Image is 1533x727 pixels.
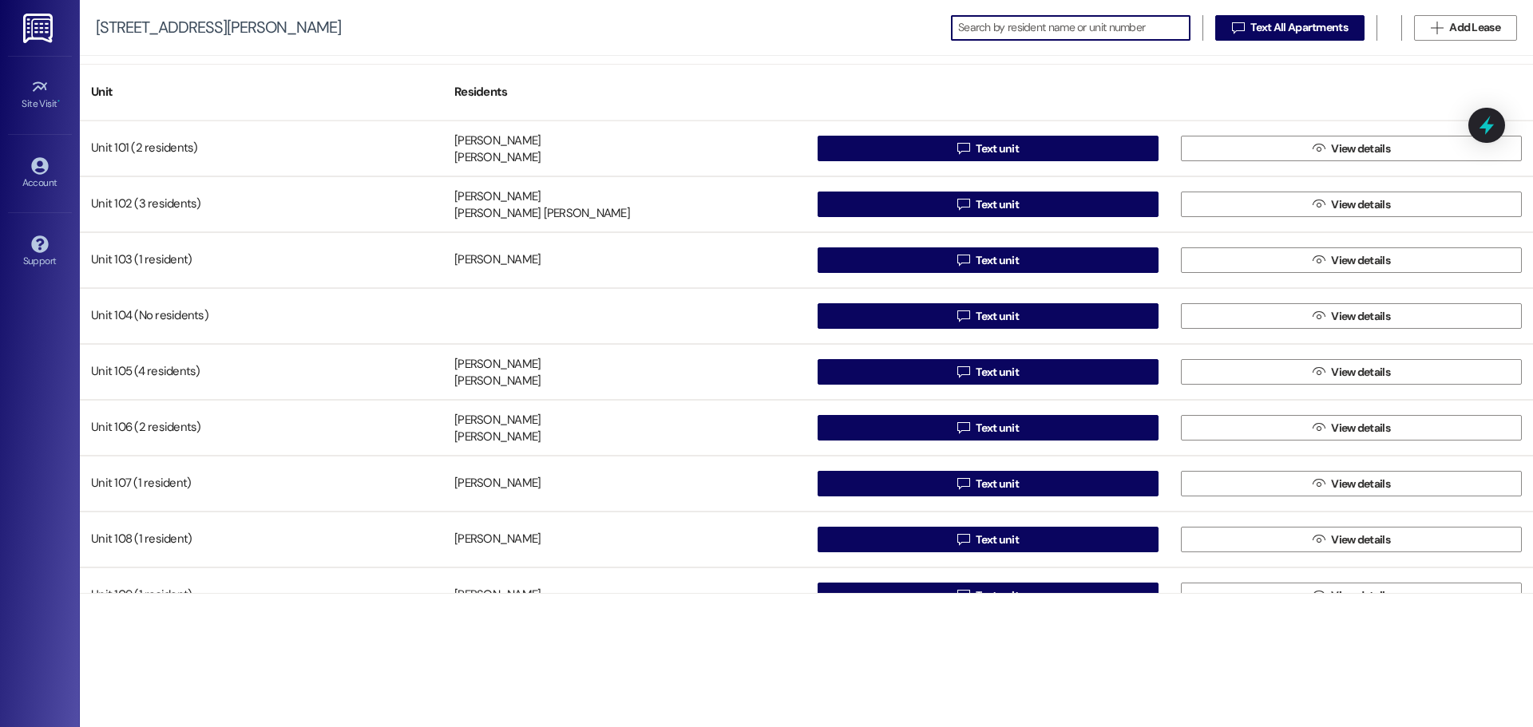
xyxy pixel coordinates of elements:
[454,132,541,149] div: [PERSON_NAME]
[818,136,1159,161] button: Text unit
[454,252,541,269] div: [PERSON_NAME]
[958,17,1190,39] input: Search by resident name or unit number
[80,244,443,276] div: Unit 103 (1 resident)
[1181,192,1522,217] button: View details
[443,73,806,112] div: Residents
[957,310,969,322] i: 
[80,132,443,164] div: Unit 101 (2 residents)
[957,477,969,490] i: 
[1313,365,1325,378] i: 
[1181,471,1522,496] button: View details
[1331,196,1390,213] span: View details
[1331,308,1390,325] span: View details
[818,303,1159,329] button: Text unit
[80,356,443,388] div: Unit 105 (4 residents)
[1331,420,1390,437] span: View details
[1181,583,1522,608] button: View details
[1331,140,1390,157] span: View details
[818,359,1159,385] button: Text unit
[1331,476,1390,492] span: View details
[8,73,72,117] a: Site Visit •
[976,587,1019,604] span: Text unit
[1313,310,1325,322] i: 
[957,198,969,211] i: 
[80,188,443,220] div: Unit 102 (3 residents)
[1215,15,1365,41] button: Text All Apartments
[1181,303,1522,329] button: View details
[818,527,1159,552] button: Text unit
[454,587,541,604] div: [PERSON_NAME]
[957,254,969,267] i: 
[1449,19,1500,36] span: Add Lease
[976,196,1019,213] span: Text unit
[1313,589,1325,602] i: 
[1313,533,1325,546] i: 
[96,19,341,36] div: [STREET_ADDRESS][PERSON_NAME]
[976,364,1019,381] span: Text unit
[23,14,56,43] img: ResiDesk Logo
[1331,531,1390,548] span: View details
[957,365,969,378] i: 
[1313,477,1325,490] i: 
[1313,142,1325,155] i: 
[1181,415,1522,441] button: View details
[454,188,541,205] div: [PERSON_NAME]
[818,471,1159,496] button: Text unit
[1181,247,1522,273] button: View details
[1181,136,1522,161] button: View details
[454,429,541,446] div: [PERSON_NAME]
[454,531,541,548] div: [PERSON_NAME]
[80,579,443,611] div: Unit 109 (1 resident)
[454,476,541,492] div: [PERSON_NAME]
[1414,15,1517,41] button: Add Lease
[976,140,1019,157] span: Text unit
[80,300,443,332] div: Unit 104 (No residents)
[818,192,1159,217] button: Text unit
[957,589,969,602] i: 
[80,412,443,444] div: Unit 106 (2 residents)
[454,206,630,223] div: [PERSON_NAME] [PERSON_NAME]
[1331,252,1390,269] span: View details
[1181,359,1522,385] button: View details
[1181,527,1522,552] button: View details
[80,524,443,555] div: Unit 108 (1 resident)
[1313,254,1325,267] i: 
[1232,22,1244,34] i: 
[454,356,541,373] div: [PERSON_NAME]
[8,152,72,196] a: Account
[454,412,541,429] div: [PERSON_NAME]
[976,420,1019,437] span: Text unit
[8,231,72,274] a: Support
[454,373,541,390] div: [PERSON_NAME]
[818,583,1159,608] button: Text unit
[976,531,1019,548] span: Text unit
[454,150,541,167] div: [PERSON_NAME]
[1431,22,1443,34] i: 
[957,421,969,434] i: 
[957,533,969,546] i: 
[957,142,969,155] i: 
[818,247,1159,273] button: Text unit
[818,415,1159,441] button: Text unit
[1331,364,1390,381] span: View details
[1313,198,1325,211] i: 
[80,73,443,112] div: Unit
[976,476,1019,492] span: Text unit
[976,252,1019,269] span: Text unit
[1331,587,1390,604] span: View details
[1313,421,1325,434] i: 
[1250,19,1348,36] span: Text All Apartments
[976,308,1019,325] span: Text unit
[80,468,443,500] div: Unit 107 (1 resident)
[57,96,60,107] span: •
